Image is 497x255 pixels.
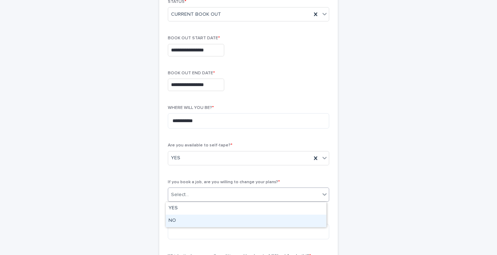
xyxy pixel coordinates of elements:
span: YES [171,154,180,162]
span: CURRENT BOOK OUT [171,11,221,18]
div: Select... [171,191,189,199]
span: BOOK OUT START DATE [168,36,220,40]
span: Are you available to self-tape? [168,143,232,147]
span: WHERE WILL YOU BE? [168,106,214,110]
div: NO [166,215,326,227]
span: If you book a job, are you willing to change your plans? [168,180,280,184]
span: BOOK OUT END DATE [168,71,215,75]
div: YES [166,202,326,215]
